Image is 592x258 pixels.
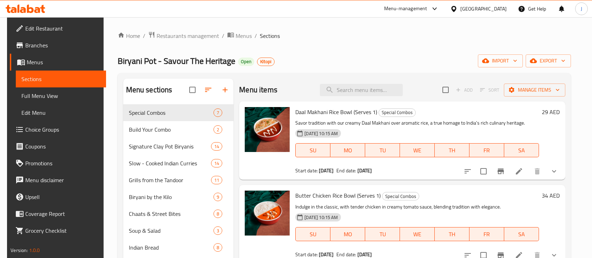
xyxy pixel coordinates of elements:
h2: Menu sections [126,85,172,95]
div: items [213,125,222,134]
input: search [320,84,403,96]
nav: breadcrumb [118,31,571,40]
a: Coupons [10,138,106,155]
div: items [213,243,222,252]
span: Signature Clay Pot Biryanis [129,142,211,151]
span: SU [298,145,328,156]
span: SU [298,229,328,239]
div: items [213,108,222,117]
button: TH [435,227,469,241]
a: Full Menu View [16,87,106,104]
span: Slow - Cooked Indian Curries [129,159,211,167]
li: / [222,32,224,40]
span: 8 [214,244,222,251]
div: Build Your Combo2 [123,121,234,138]
span: Restaurants management [157,32,219,40]
span: Manage items [509,86,560,94]
a: Branches [10,37,106,54]
span: Sections [21,75,100,83]
div: items [211,176,222,184]
span: Menus [27,58,100,66]
a: Restaurants management [148,31,219,40]
img: Butter Chicken Rice Bowl (Serves 1) [245,191,290,236]
div: Special Combos [129,108,214,117]
img: Daal Makhani Rice Bowl (Serves 1) [245,107,290,152]
a: Promotions [10,155,106,172]
button: import [478,54,523,67]
span: End date: [336,166,356,175]
span: Sections [260,32,280,40]
b: [DATE] [319,166,334,175]
span: TH [438,229,467,239]
span: 14 [211,160,222,167]
span: Select all sections [185,82,200,97]
a: Sections [16,71,106,87]
span: TH [438,145,467,156]
button: SA [504,143,539,157]
a: Menus [227,31,252,40]
span: FR [472,145,501,156]
span: Start date: [295,166,318,175]
a: Edit Menu [16,104,106,121]
button: sort-choices [459,163,476,180]
div: Biryani by the Kilo9 [123,188,234,205]
span: Indian Bread [129,243,214,252]
a: Coverage Report [10,205,106,222]
span: Select section first [475,85,504,95]
span: Biryani by the Kilo [129,193,214,201]
span: J [581,5,582,13]
span: Kitopi [257,59,274,65]
a: Edit Restaurant [10,20,106,37]
button: TU [365,143,400,157]
span: 1.0.0 [29,246,40,255]
div: items [213,193,222,201]
span: Chaats & Street Bites [129,210,214,218]
div: Indian Bread8 [123,239,234,256]
span: Open [238,59,254,65]
a: Home [118,32,140,40]
span: Biryani Pot - Savour The Heritage [118,53,235,69]
span: Build Your Combo [129,125,214,134]
span: 8 [214,211,222,217]
button: TU [365,227,400,241]
button: show more [546,163,563,180]
li: / [255,32,257,40]
div: items [211,159,222,167]
div: Signature Clay Pot Biryanis14 [123,138,234,155]
a: Menus [10,54,106,71]
svg: Show Choices [550,167,558,176]
span: FR [472,229,501,239]
button: MO [330,143,365,157]
span: Special Combos [382,192,419,200]
span: Select to update [476,164,491,179]
li: / [143,32,145,40]
h2: Menu items [239,85,277,95]
span: Menus [236,32,252,40]
span: Butter Chicken Rice Bowl (Serves 1) [295,190,381,201]
span: Coverage Report [25,210,100,218]
div: Menu-management [384,5,427,13]
button: FR [469,143,504,157]
div: Special Combos7 [123,104,234,121]
span: Edit Restaurant [25,24,100,33]
span: Full Menu View [21,92,100,100]
span: Menu disclaimer [25,176,100,184]
span: SA [507,145,536,156]
span: import [484,57,517,65]
span: export [531,57,565,65]
span: [DATE] 10:15 AM [302,130,341,137]
span: MO [333,145,362,156]
button: SU [295,227,330,241]
span: Branches [25,41,100,49]
h6: 34 AED [542,191,560,200]
span: WE [403,229,432,239]
span: Choice Groups [25,125,100,134]
button: SA [504,227,539,241]
button: export [526,54,571,67]
button: WE [400,227,435,241]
